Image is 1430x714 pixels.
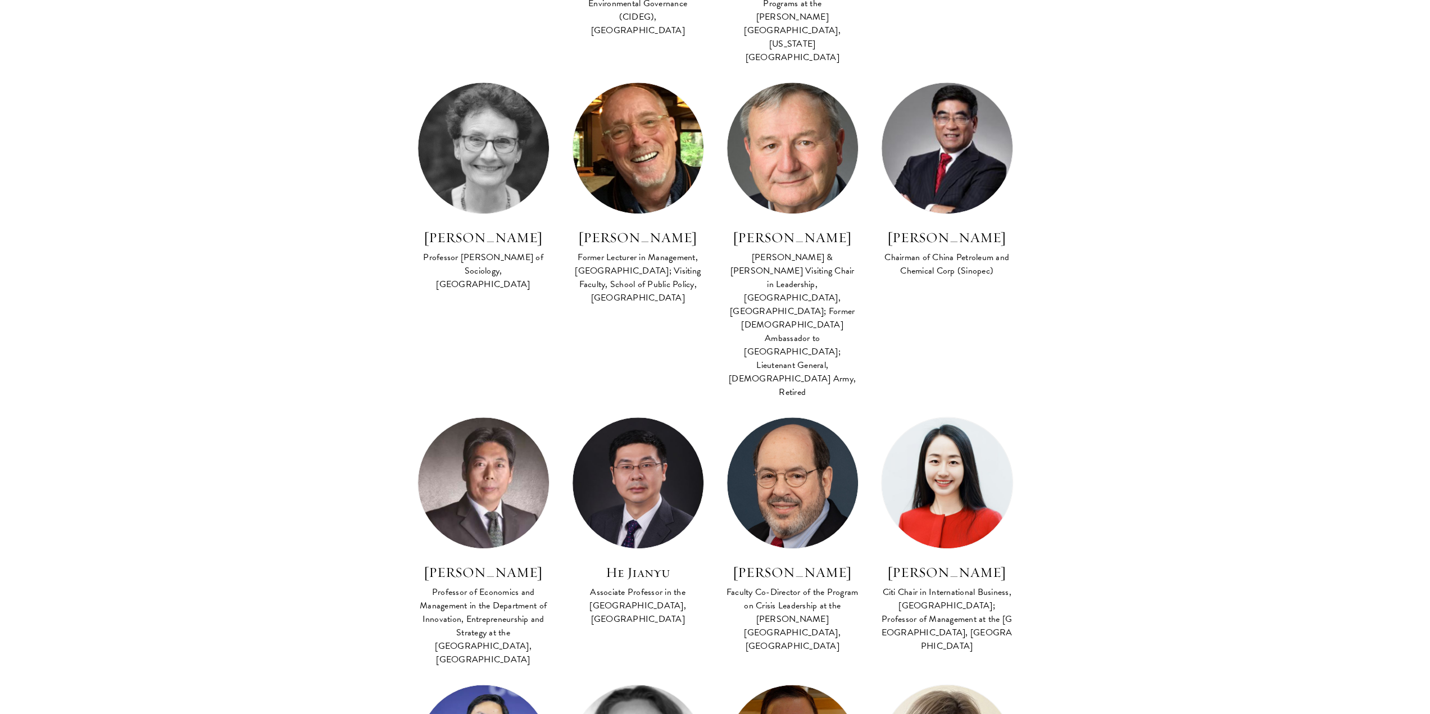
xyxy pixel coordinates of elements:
h3: [PERSON_NAME] [881,563,1013,582]
a: [PERSON_NAME] Chairman of China Petroleum and Chemical Corp (Sinopec) [881,82,1013,279]
h3: [PERSON_NAME] [727,563,859,582]
div: Former Lecturer in Management, [GEOGRAPHIC_DATA]; Visiting Faculty, School of Public Policy, [GEO... [572,251,704,304]
div: Chairman of China Petroleum and Chemical Corp (Sinopec) [881,251,1013,278]
a: [PERSON_NAME] Citi Chair in International Business, [GEOGRAPHIC_DATA]; Professor of Management at... [881,417,1013,654]
div: [PERSON_NAME] & [PERSON_NAME] Visiting Chair in Leadership, [GEOGRAPHIC_DATA], [GEOGRAPHIC_DATA];... [727,251,859,399]
div: Citi Chair in International Business, [GEOGRAPHIC_DATA]; Professor of Management at the [GEOGRAPH... [881,585,1013,653]
h3: [PERSON_NAME] [572,228,704,247]
a: He Jianyu Associate Professor in the [GEOGRAPHIC_DATA], [GEOGRAPHIC_DATA] [572,417,704,627]
h3: [PERSON_NAME] [881,228,1013,247]
div: Professor [PERSON_NAME] of Sociology, [GEOGRAPHIC_DATA] [417,251,550,291]
div: Faculty Co-Director of the Program on Crisis Leadership at the [PERSON_NAME][GEOGRAPHIC_DATA], [G... [727,585,859,653]
a: [PERSON_NAME] Professor [PERSON_NAME] of Sociology, [GEOGRAPHIC_DATA] [417,82,550,292]
div: Professor of Economics and Management in the Department of Innovation, Entrepreneurship and Strat... [417,585,550,666]
h3: [PERSON_NAME] [417,228,550,247]
div: Associate Professor in the [GEOGRAPHIC_DATA], [GEOGRAPHIC_DATA] [572,585,704,626]
a: [PERSON_NAME] Professor of Economics and Management in the Department of Innovation, Entrepreneur... [417,417,550,667]
a: [PERSON_NAME] Former Lecturer in Management, [GEOGRAPHIC_DATA]; Visiting Faculty, School of Publi... [572,82,704,306]
h3: [PERSON_NAME] [727,228,859,247]
a: [PERSON_NAME] Faculty Co-Director of the Program on Crisis Leadership at the [PERSON_NAME][GEOGRA... [727,417,859,654]
h3: He Jianyu [572,563,704,582]
h3: [PERSON_NAME] [417,563,550,582]
a: [PERSON_NAME] [PERSON_NAME] & [PERSON_NAME] Visiting Chair in Leadership, [GEOGRAPHIC_DATA], [GEO... [727,82,859,400]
